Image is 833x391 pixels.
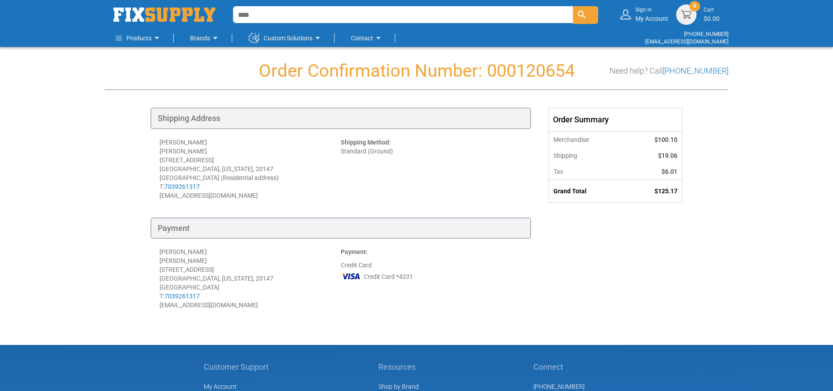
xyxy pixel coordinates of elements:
div: Shipping Address [151,108,531,129]
img: VI [341,270,361,283]
a: 7039261317 [164,183,200,190]
a: store logo [113,8,215,22]
th: Shipping [549,148,626,164]
h5: Resources [378,363,428,371]
span: $19.06 [658,152,677,159]
a: [EMAIL_ADDRESS][DOMAIN_NAME] [645,39,728,45]
strong: Shipping Method: [341,139,391,146]
a: [PHONE_NUMBER] [684,31,728,37]
h1: Order Confirmation Number: 000120654 [105,61,728,81]
div: My Account [635,6,668,23]
a: Brands [190,29,221,47]
span: My Account [204,383,237,390]
span: Credit Card *4331 [364,272,413,281]
span: $100.10 [654,136,677,143]
span: 0 [693,2,697,10]
span: $125.17 [654,188,677,195]
small: Cart [704,6,720,14]
strong: Payment: [341,248,368,255]
a: [PHONE_NUMBER] [663,66,728,75]
div: Credit Card [341,247,522,309]
div: [PERSON_NAME] [PERSON_NAME] [STREET_ADDRESS] [GEOGRAPHIC_DATA], [US_STATE], 20147 [GEOGRAPHIC_DAT... [160,247,341,309]
a: [PHONE_NUMBER] [533,383,584,390]
a: Products [116,29,162,47]
th: Tax [549,164,626,180]
h3: Need help? Call [610,66,728,75]
a: Custom Solutions [249,29,323,47]
span: $0.00 [704,15,720,22]
strong: Grand Total [553,188,587,195]
span: $6.01 [662,168,677,175]
div: Standard (Ground) [341,138,522,200]
img: Fix Industrial Supply [113,8,215,22]
h5: Customer Support [204,363,273,371]
small: Sign in [635,6,668,14]
div: Order Summary [549,108,682,131]
h5: Connect [533,363,629,371]
th: Merchandise [549,131,626,148]
a: 7039261317 [164,293,200,300]
a: Shop by Brand [378,383,419,390]
a: Contact [351,29,384,47]
div: Payment [151,218,531,239]
div: [PERSON_NAME] [PERSON_NAME] [STREET_ADDRESS] [GEOGRAPHIC_DATA], [US_STATE], 20147 [GEOGRAPHIC_DAT... [160,138,341,200]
